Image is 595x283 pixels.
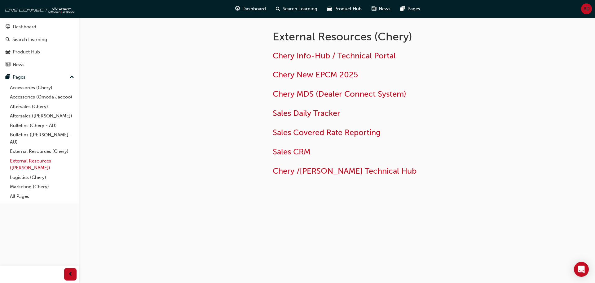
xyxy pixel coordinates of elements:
a: Marketing (Chery) [7,182,77,192]
div: Dashboard [13,23,36,30]
a: Sales Covered Rate Reporting [273,128,381,137]
div: News [13,61,24,68]
span: Pages [408,5,420,12]
span: news-icon [372,5,376,13]
a: Accessories (Omoda Jaecoo) [7,92,77,102]
span: news-icon [6,62,10,68]
span: car-icon [327,5,332,13]
div: Open Intercom Messenger [574,262,589,277]
a: Chery New EPCM 2025 [273,70,358,80]
a: Search Learning [2,34,77,45]
a: guage-iconDashboard [230,2,271,15]
a: Accessories (Chery) [7,83,77,93]
span: News [379,5,390,12]
span: guage-icon [6,24,10,30]
button: Pages [2,71,77,83]
span: up-icon [70,73,74,81]
button: DashboardSearch LearningProduct HubNews [2,20,77,71]
span: search-icon [6,37,10,43]
button: AD [581,3,592,14]
span: car-icon [6,49,10,55]
a: car-iconProduct Hub [322,2,367,15]
a: Product Hub [2,46,77,58]
span: Search Learning [283,5,317,12]
a: Aftersales (Chery) [7,102,77,112]
a: Aftersales ([PERSON_NAME]) [7,111,77,121]
a: Dashboard [2,21,77,33]
div: Search Learning [12,36,47,43]
a: Chery Info-Hub / Technical Portal [273,51,396,61]
a: news-iconNews [367,2,395,15]
span: pages-icon [400,5,405,13]
a: Logistics (Chery) [7,173,77,182]
h1: External Resources (Chery) [273,30,476,43]
a: Sales Daily Tracker [273,108,340,118]
a: Chery MDS (Dealer Connect System) [273,89,406,99]
img: oneconnect [3,2,74,15]
span: Dashboard [242,5,266,12]
span: search-icon [276,5,280,13]
span: pages-icon [6,75,10,80]
a: Bulletins ([PERSON_NAME] - AU) [7,130,77,147]
div: Pages [13,74,25,81]
span: AD [584,5,590,12]
a: Chery /[PERSON_NAME] Technical Hub [273,166,416,176]
a: Sales CRM [273,147,311,157]
a: News [2,59,77,71]
span: guage-icon [235,5,240,13]
span: Product Hub [334,5,362,12]
a: Bulletins (Chery - AU) [7,121,77,130]
a: External Resources (Chery) [7,147,77,156]
a: search-iconSearch Learning [271,2,322,15]
a: External Resources ([PERSON_NAME]) [7,156,77,173]
a: All Pages [7,192,77,201]
a: pages-iconPages [395,2,425,15]
div: Product Hub [13,48,40,56]
span: prev-icon [68,271,73,278]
